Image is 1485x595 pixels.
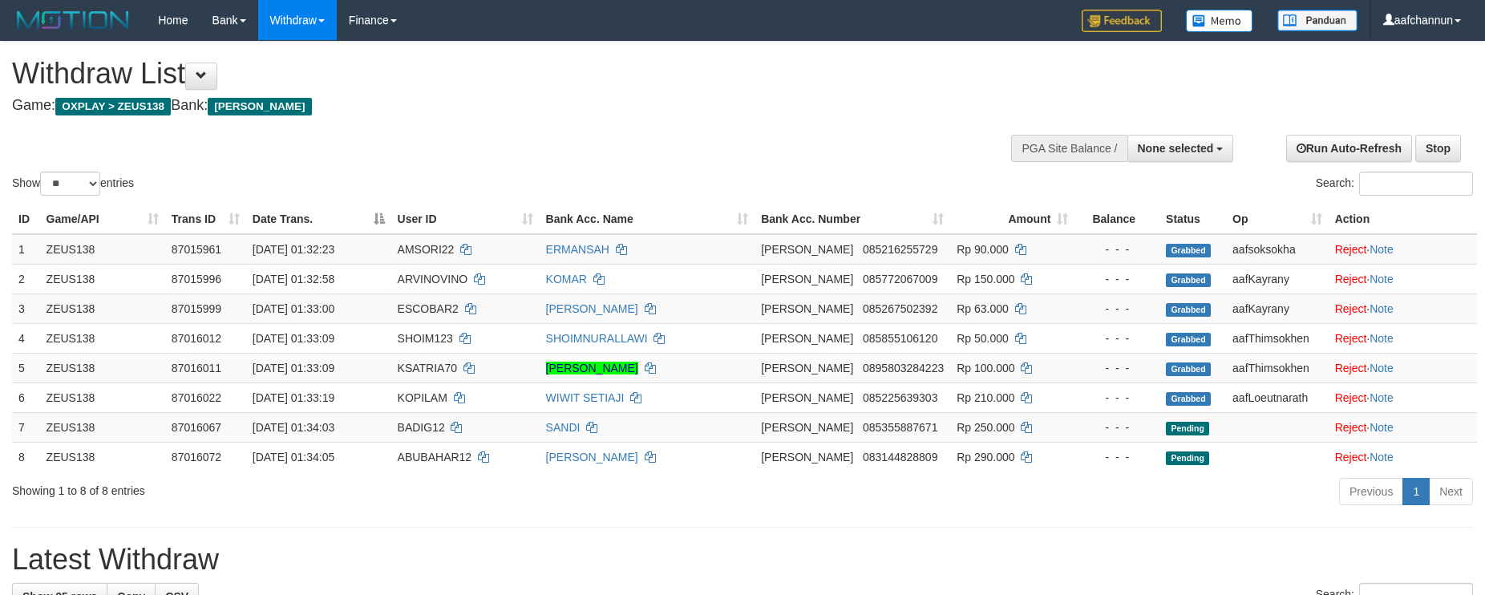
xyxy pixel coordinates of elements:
[1359,172,1473,196] input: Search:
[172,391,221,404] span: 87016022
[761,362,853,374] span: [PERSON_NAME]
[40,323,165,353] td: ZEUS138
[1370,332,1394,345] a: Note
[863,421,937,434] span: Copy 085355887671 to clipboard
[172,421,221,434] span: 87016067
[40,412,165,442] td: ZEUS138
[12,58,974,90] h1: Withdraw List
[1329,264,1477,293] td: ·
[755,204,950,234] th: Bank Acc. Number: activate to sort column ascending
[1226,382,1329,412] td: aafLoeutnarath
[1335,451,1367,463] a: Reject
[1335,243,1367,256] a: Reject
[1329,293,1477,323] td: ·
[12,412,40,442] td: 7
[172,451,221,463] span: 87016072
[1329,382,1477,412] td: ·
[863,243,937,256] span: Copy 085216255729 to clipboard
[1159,204,1226,234] th: Status
[1415,135,1461,162] a: Stop
[398,302,459,315] span: ESCOBAR2
[40,264,165,293] td: ZEUS138
[957,421,1014,434] span: Rp 250.000
[957,451,1014,463] span: Rp 290.000
[172,332,221,345] span: 87016012
[12,544,1473,576] h1: Latest Withdraw
[546,243,609,256] a: ERMANSAH
[761,243,853,256] span: [PERSON_NAME]
[761,302,853,315] span: [PERSON_NAME]
[1081,330,1153,346] div: - - -
[1335,362,1367,374] a: Reject
[12,442,40,472] td: 8
[40,293,165,323] td: ZEUS138
[761,421,853,434] span: [PERSON_NAME]
[1370,302,1394,315] a: Note
[253,243,334,256] span: [DATE] 01:32:23
[12,98,974,114] h4: Game: Bank:
[1402,478,1430,505] a: 1
[863,391,937,404] span: Copy 085225639303 to clipboard
[1335,391,1367,404] a: Reject
[761,391,853,404] span: [PERSON_NAME]
[1370,391,1394,404] a: Note
[398,421,445,434] span: BADIG12
[253,391,334,404] span: [DATE] 01:33:19
[172,302,221,315] span: 87015999
[398,362,457,374] span: KSATRIA70
[246,204,391,234] th: Date Trans.: activate to sort column descending
[1329,412,1477,442] td: ·
[761,273,853,285] span: [PERSON_NAME]
[1011,135,1127,162] div: PGA Site Balance /
[1081,241,1153,257] div: - - -
[957,332,1009,345] span: Rp 50.000
[863,273,937,285] span: Copy 085772067009 to clipboard
[1370,421,1394,434] a: Note
[957,391,1014,404] span: Rp 210.000
[1166,244,1211,257] span: Grabbed
[950,204,1074,234] th: Amount: activate to sort column ascending
[398,451,472,463] span: ABUBAHAR12
[1316,172,1473,196] label: Search:
[1138,142,1214,155] span: None selected
[1335,332,1367,345] a: Reject
[253,302,334,315] span: [DATE] 01:33:00
[253,273,334,285] span: [DATE] 01:32:58
[1335,421,1367,434] a: Reject
[172,243,221,256] span: 87015961
[1277,10,1358,31] img: panduan.png
[12,382,40,412] td: 6
[761,451,853,463] span: [PERSON_NAME]
[12,8,134,32] img: MOTION_logo.png
[1226,323,1329,353] td: aafThimsokhen
[957,273,1014,285] span: Rp 150.000
[1226,204,1329,234] th: Op: activate to sort column ascending
[863,332,937,345] span: Copy 085855106120 to clipboard
[1370,362,1394,374] a: Note
[1081,301,1153,317] div: - - -
[1074,204,1159,234] th: Balance
[863,451,937,463] span: Copy 083144828809 to clipboard
[12,323,40,353] td: 4
[1226,264,1329,293] td: aafKayrany
[1329,204,1477,234] th: Action
[1339,478,1403,505] a: Previous
[12,293,40,323] td: 3
[1166,422,1209,435] span: Pending
[12,264,40,293] td: 2
[546,362,638,374] a: [PERSON_NAME]
[391,204,540,234] th: User ID: activate to sort column ascending
[1166,451,1209,465] span: Pending
[253,421,334,434] span: [DATE] 01:34:03
[253,451,334,463] span: [DATE] 01:34:05
[208,98,311,115] span: [PERSON_NAME]
[40,234,165,265] td: ZEUS138
[1166,273,1211,287] span: Grabbed
[40,382,165,412] td: ZEUS138
[398,332,453,345] span: SHOIM123
[1370,273,1394,285] a: Note
[398,391,447,404] span: KOPILAM
[1370,243,1394,256] a: Note
[1226,353,1329,382] td: aafThimsokhen
[1226,234,1329,265] td: aafsoksokha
